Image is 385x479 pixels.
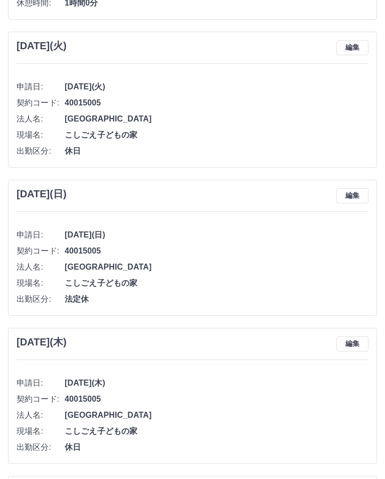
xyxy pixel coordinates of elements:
[17,261,65,273] span: 法人名:
[65,245,368,257] span: 40015005
[65,409,368,421] span: [GEOGRAPHIC_DATA]
[17,40,67,52] h3: [DATE](火)
[65,229,368,241] span: [DATE](日)
[65,145,368,157] span: 休日
[17,229,65,241] span: 申請日:
[336,40,368,55] button: 編集
[65,113,368,125] span: [GEOGRAPHIC_DATA]
[17,97,65,109] span: 契約コード:
[17,81,65,93] span: 申請日:
[17,129,65,141] span: 現場名:
[65,425,368,437] span: こしごえ子どもの家
[65,277,368,289] span: こしごえ子どもの家
[336,188,368,203] button: 編集
[336,336,368,351] button: 編集
[17,145,65,157] span: 出勤区分:
[17,441,65,453] span: 出勤区分:
[17,245,65,257] span: 契約コード:
[65,441,368,453] span: 休日
[65,81,368,93] span: [DATE](火)
[17,293,65,305] span: 出勤区分:
[65,393,368,405] span: 40015005
[17,425,65,437] span: 現場名:
[65,377,368,389] span: [DATE](木)
[65,97,368,109] span: 40015005
[17,393,65,405] span: 契約コード:
[17,409,65,421] span: 法人名:
[65,129,368,141] span: こしごえ子どもの家
[65,261,368,273] span: [GEOGRAPHIC_DATA]
[17,113,65,125] span: 法人名:
[65,293,368,305] span: 法定休
[17,336,67,348] h3: [DATE](木)
[17,277,65,289] span: 現場名:
[17,377,65,389] span: 申請日:
[17,188,67,200] h3: [DATE](日)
